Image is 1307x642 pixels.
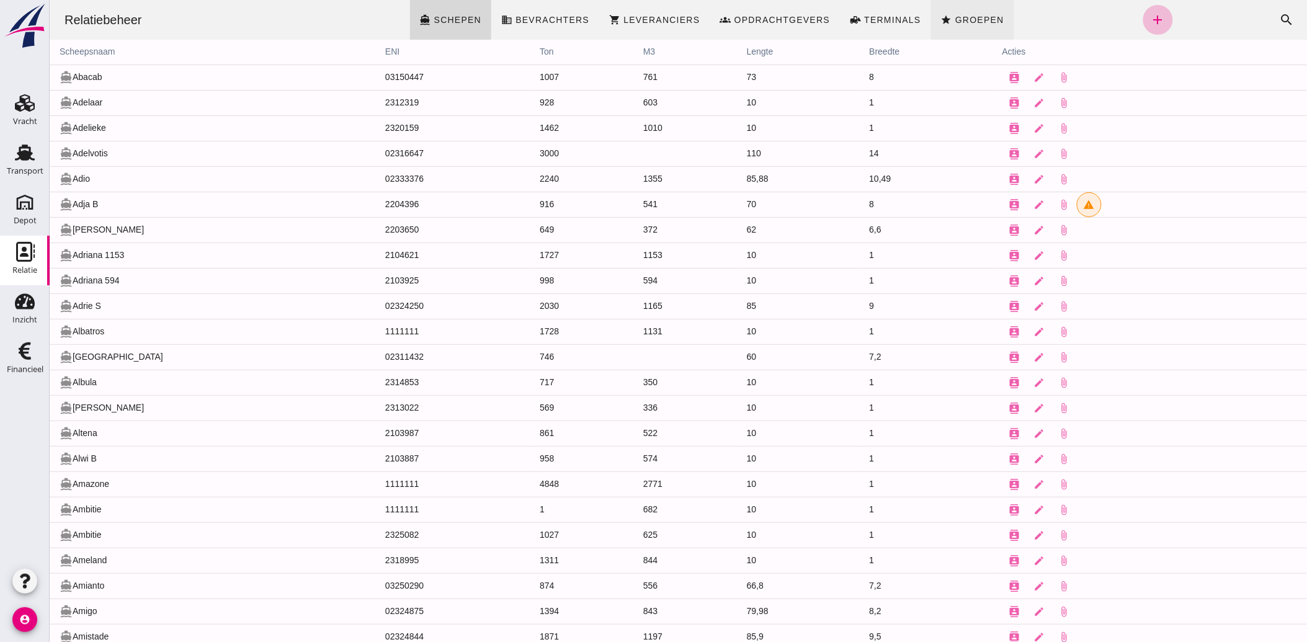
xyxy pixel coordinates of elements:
[810,573,943,599] td: 7,2
[960,555,971,566] i: contacts
[480,548,584,573] td: 1311
[584,65,687,90] td: 761
[480,344,584,370] td: 746
[960,326,971,337] i: contacts
[1009,403,1020,414] i: attach_file
[810,293,943,319] td: 9
[584,166,687,192] td: 1355
[480,40,584,65] th: ton
[480,166,584,192] td: 2240
[326,522,480,548] td: 2325082
[1009,377,1020,388] i: attach_file
[960,199,971,210] i: contacts
[10,528,23,542] i: directions_boat
[1009,352,1020,363] i: attach_file
[810,115,943,141] td: 1
[810,522,943,548] td: 1
[810,268,943,293] td: 1
[10,122,23,135] i: directions_boat
[480,421,584,446] td: 861
[12,266,37,274] div: Relatie
[326,65,480,90] td: 03150447
[1009,301,1020,312] i: attach_file
[984,428,996,439] i: edit
[810,319,943,344] td: 1
[960,275,971,287] i: contacts
[687,471,810,497] td: 10
[326,115,480,141] td: 2320159
[687,293,810,319] td: 85
[480,446,584,471] td: 958
[326,573,480,599] td: 03250290
[10,147,23,160] i: directions_boat
[326,141,480,166] td: 02316647
[984,250,996,261] i: edit
[984,326,996,337] i: edit
[800,14,811,25] i: front_loader
[480,471,584,497] td: 4848
[14,216,37,225] div: Depot
[984,148,996,159] i: edit
[1009,453,1020,465] i: attach_file
[984,377,996,388] i: edit
[584,573,687,599] td: 556
[326,40,480,65] th: ENI
[1009,148,1020,159] i: attach_file
[984,225,996,236] i: edit
[480,497,584,522] td: 1
[326,599,480,624] td: 02324875
[12,607,37,632] i: account_circle
[1009,97,1020,109] i: attach_file
[584,293,687,319] td: 1165
[480,395,584,421] td: 569
[1009,555,1020,566] i: attach_file
[480,65,584,90] td: 1007
[984,275,996,287] i: edit
[810,395,943,421] td: 1
[810,548,943,573] td: 1
[671,14,682,25] i: groups
[10,350,23,363] i: directions_boat
[480,293,584,319] td: 2030
[960,377,971,388] i: contacts
[10,554,23,567] i: directions_boat
[960,174,971,185] i: contacts
[10,376,23,389] i: directions_boat
[687,90,810,115] td: 10
[687,395,810,421] td: 10
[810,446,943,471] td: 1
[480,90,584,115] td: 928
[1009,72,1020,83] i: attach_file
[960,530,971,541] i: contacts
[960,301,971,312] i: contacts
[687,141,810,166] td: 110
[10,427,23,440] i: directions_boat
[943,40,1257,65] th: acties
[1009,225,1020,236] i: attach_file
[984,555,996,566] i: edit
[960,148,971,159] i: contacts
[984,530,996,541] i: edit
[465,15,540,25] span: Bevrachters
[1009,479,1020,490] i: attach_file
[984,352,996,363] i: edit
[984,97,996,109] i: edit
[960,123,971,134] i: contacts
[960,428,971,439] i: contacts
[326,268,480,293] td: 2103925
[984,453,996,465] i: edit
[1009,428,1020,439] i: attach_file
[984,199,996,210] i: edit
[584,268,687,293] td: 594
[480,141,584,166] td: 3000
[1009,199,1020,210] i: attach_file
[10,223,23,236] i: directions_boat
[687,370,810,395] td: 10
[480,319,584,344] td: 1728
[326,90,480,115] td: 2312319
[960,581,971,592] i: contacts
[1009,326,1020,337] i: attach_file
[960,403,971,414] i: contacts
[984,123,996,134] i: edit
[5,11,102,29] div: Relatiebeheer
